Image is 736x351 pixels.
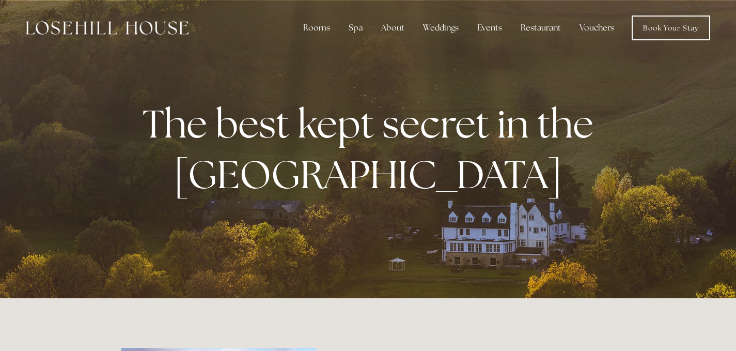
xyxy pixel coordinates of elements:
[373,18,413,38] div: About
[632,16,710,40] a: Book Your Stay
[469,18,510,38] div: Events
[512,18,569,38] div: Restaurant
[415,18,467,38] div: Weddings
[340,18,371,38] div: Spa
[295,18,338,38] div: Rooms
[26,21,189,35] img: Losehill House
[143,98,602,200] strong: The best kept secret in the [GEOGRAPHIC_DATA]
[571,18,622,38] a: Vouchers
